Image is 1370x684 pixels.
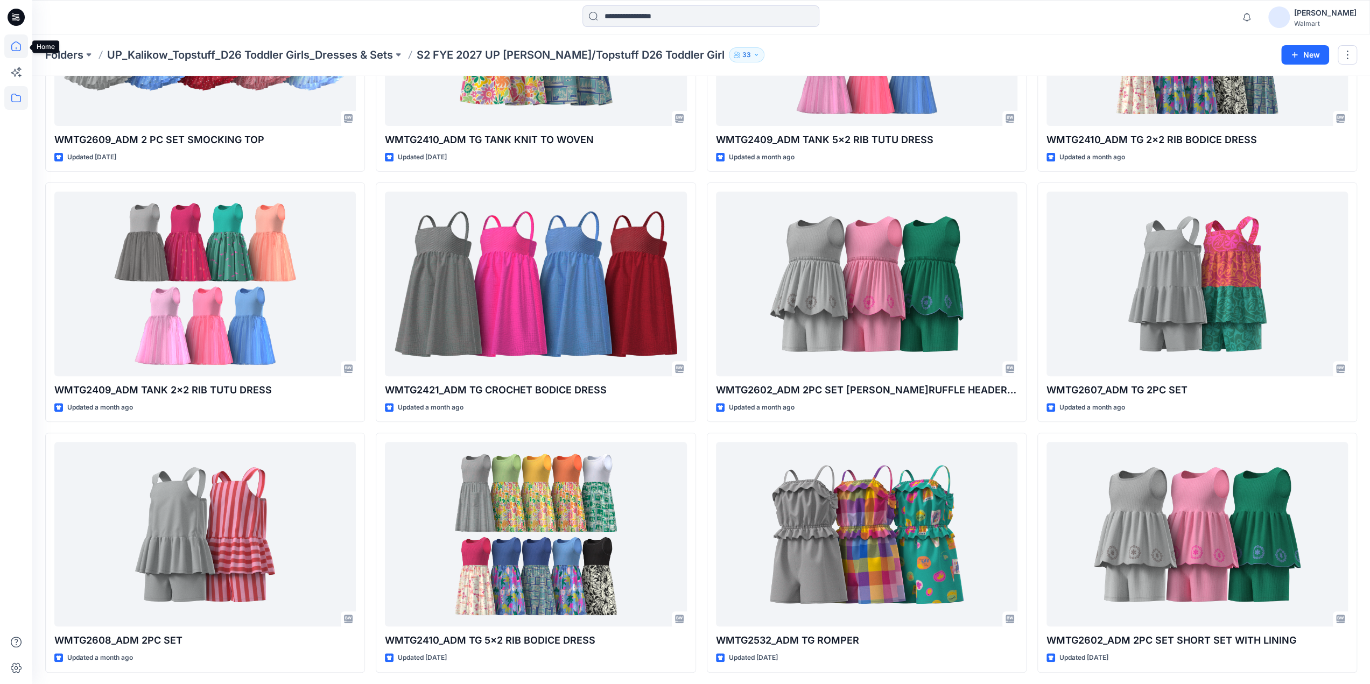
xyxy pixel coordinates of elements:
[54,633,356,648] p: WMTG2608_ADM 2PC SET
[729,652,778,664] p: Updated [DATE]
[67,152,116,163] p: Updated [DATE]
[716,442,1017,626] a: WMTG2532_ADM TG ROMPER
[742,49,751,61] p: 33
[1046,633,1348,648] p: WMTG2602_ADM 2PC SET SHORT SET WITH LINING
[1046,442,1348,626] a: WMTG2602_ADM 2PC SET SHORT SET WITH LINING
[1294,19,1357,27] div: Walmart
[398,152,447,163] p: Updated [DATE]
[54,383,356,398] p: WMTG2409_ADM TANK 2x2 RIB TUTU DRESS
[45,47,83,62] a: Folders
[385,192,686,376] a: WMTG2421_ADM TG CROCHET BODICE DRESS
[716,132,1017,147] p: WMTG2409_ADM TANK 5x2 RIB TUTU DRESS
[398,402,463,413] p: Updated a month ago
[54,132,356,147] p: WMTG2609_ADM 2 PC SET SMOCKING TOP
[1281,45,1329,65] button: New
[398,652,447,664] p: Updated [DATE]
[1046,383,1348,398] p: WMTG2607_ADM TG 2PC SET
[716,192,1017,376] a: WMTG2602_ADM 2PC SET PEPLUM W.RUFFLE HEADER & LINING
[1268,6,1290,28] img: avatar
[385,442,686,626] a: WMTG2410_ADM TG 5x2 RIB BODICE DRESS
[1059,152,1125,163] p: Updated a month ago
[1059,652,1108,664] p: Updated [DATE]
[54,442,356,626] a: WMTG2608_ADM 2PC SET
[716,383,1017,398] p: WMTG2602_ADM 2PC SET [PERSON_NAME]RUFFLE HEADER & LINING
[1046,132,1348,147] p: WMTG2410_ADM TG 2x2 RIB BODICE DRESS
[67,652,133,664] p: Updated a month ago
[385,633,686,648] p: WMTG2410_ADM TG 5x2 RIB BODICE DRESS
[67,402,133,413] p: Updated a month ago
[1046,192,1348,376] a: WMTG2607_ADM TG 2PC SET
[1059,402,1125,413] p: Updated a month ago
[729,402,795,413] p: Updated a month ago
[729,152,795,163] p: Updated a month ago
[716,633,1017,648] p: WMTG2532_ADM TG ROMPER
[54,192,356,376] a: WMTG2409_ADM TANK 2x2 RIB TUTU DRESS
[1294,6,1357,19] div: [PERSON_NAME]
[107,47,393,62] a: UP_Kalikow_Topstuff_D26 Toddler Girls_Dresses & Sets
[385,132,686,147] p: WMTG2410_ADM TG TANK KNIT TO WOVEN
[729,47,764,62] button: 33
[417,47,725,62] p: S2 FYE 2027 UP [PERSON_NAME]/Topstuff D26 Toddler Girl
[385,383,686,398] p: WMTG2421_ADM TG CROCHET BODICE DRESS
